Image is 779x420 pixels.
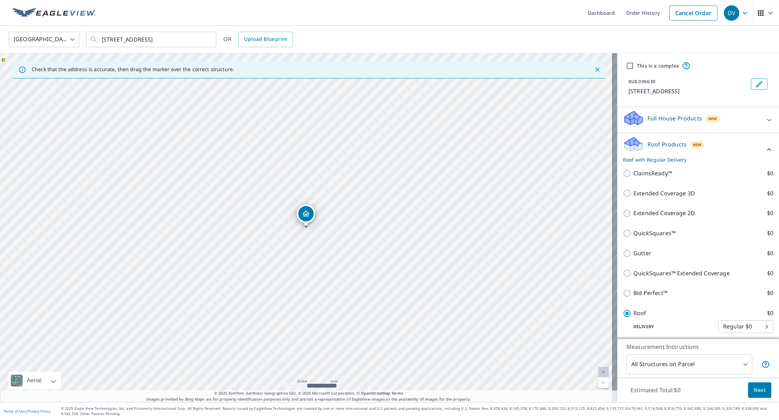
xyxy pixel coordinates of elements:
[748,382,771,398] button: Next
[767,189,773,198] p: $0
[598,377,609,388] a: Current Level 20, Zoom Out
[223,32,293,47] div: OR
[361,390,390,396] a: OpenStreetMap
[647,114,702,123] p: Full House Products
[625,382,686,398] p: Estimated Total: $0
[693,142,702,148] span: New
[633,169,672,178] p: ClaimsReady™
[623,156,765,163] p: Roof with Regular Delivery
[9,30,79,49] div: [GEOGRAPHIC_DATA]
[623,110,773,130] div: Full House ProductsNew
[669,6,717,20] a: Cancel Order
[637,62,679,69] label: This is a complex
[633,229,676,238] p: QuickSquares™
[598,367,609,377] a: Current Level 20, Zoom In Disabled
[32,66,234,73] p: Check that the address is accurate, then drag the marker over the correct structure.
[214,390,403,396] span: © 2025 TomTom, Earthstar Geographics SIO, © 2025 Microsoft Corporation, ©
[767,289,773,297] p: $0
[767,169,773,178] p: $0
[391,390,403,396] a: Terms
[626,355,752,374] div: All Structures on Parcel
[102,30,202,49] input: Search by address or latitude-longitude
[244,35,287,44] span: Upload Blueprint
[751,79,768,90] button: Edit building 1
[767,309,773,318] p: $0
[633,289,668,297] p: Bid Perfect™
[593,65,602,74] button: Close
[767,229,773,238] p: $0
[718,317,773,337] div: Regular $0
[27,409,50,414] a: Privacy Policy
[647,140,687,149] p: Roof Products
[767,209,773,218] p: $0
[761,360,770,369] span: Your report will include each building or structure inside the parcel boundary. In some cases, du...
[623,136,773,163] div: Roof ProductsNewRoof with Regular Delivery
[61,406,775,416] p: © 2025 Eagle View Technologies, Inc. and Pictometry International Corp. All Rights Reserved. Repo...
[238,32,293,47] a: Upload Blueprint
[633,189,695,198] p: Extended Coverage 3D
[623,324,718,330] p: Delivery
[754,386,766,395] span: Next
[4,409,25,414] a: Terms of Use
[767,249,773,258] p: $0
[633,209,695,218] p: Extended Coverage 2D
[297,205,315,226] div: Dropped pin, building 1, Residential property, 650 Claret Ct Pleasanton, CA 94566
[633,249,651,258] p: Gutter
[8,372,61,389] div: Aerial
[633,269,730,278] p: QuickSquares™ Extended Coverage
[4,409,50,413] p: |
[25,372,44,389] div: Aerial
[628,79,656,84] p: BUILDING ID
[626,343,770,351] p: Measurement Instructions
[628,87,748,95] p: [STREET_ADDRESS]
[708,116,717,121] span: New
[724,5,739,21] div: DV
[13,8,96,18] img: EV Logo
[767,269,773,278] p: $0
[633,309,646,318] p: Roof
